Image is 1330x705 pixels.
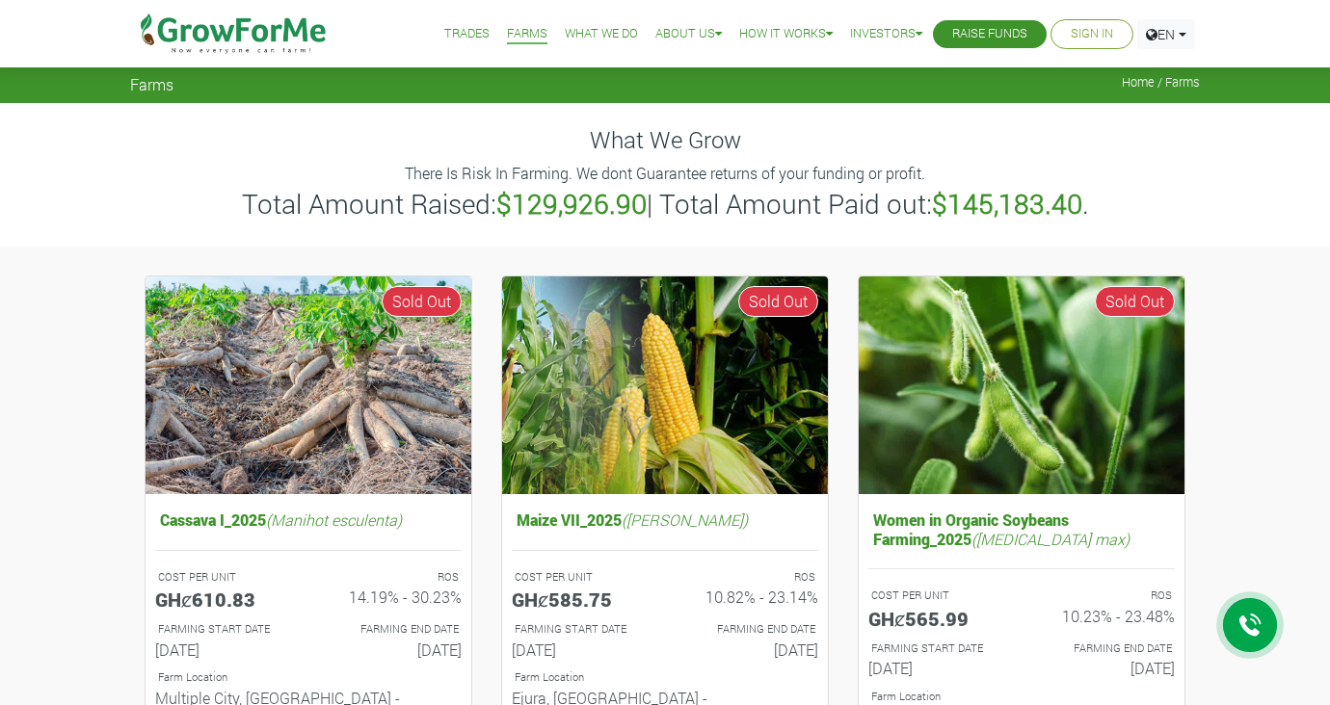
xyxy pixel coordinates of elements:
[515,621,648,638] p: FARMING START DATE
[868,607,1007,630] h5: GHȼ565.99
[682,569,815,586] p: ROS
[871,689,1172,705] p: Location of Farm
[155,506,462,534] h5: Cassava I_2025
[868,506,1175,552] h5: Women in Organic Soybeans Farming_2025
[326,621,459,638] p: FARMING END DATE
[868,659,1007,677] h6: [DATE]
[158,569,291,586] p: COST PER UNIT
[1036,607,1175,625] h6: 10.23% - 23.48%
[133,188,1197,221] h3: Total Amount Raised: | Total Amount Paid out: .
[1095,286,1175,317] span: Sold Out
[565,24,638,44] a: What We Do
[382,286,462,317] span: Sold Out
[679,587,818,606] h6: 10.82% - 23.14%
[323,587,462,606] h6: 14.19% - 30.23%
[859,276,1184,495] img: growforme image
[512,587,651,611] h5: GHȼ585.75
[1036,659,1175,677] h6: [DATE]
[871,587,1004,604] p: COST PER UNIT
[655,24,722,44] a: About Us
[679,640,818,659] h6: [DATE]
[622,509,748,530] i: ([PERSON_NAME])
[1071,24,1113,44] a: Sign In
[515,669,815,686] p: Location of Farm
[130,126,1200,154] h4: What We Grow
[1039,587,1172,604] p: ROS
[496,186,647,222] b: $129,926.90
[507,24,547,44] a: Farms
[502,276,828,495] img: growforme image
[326,569,459,586] p: ROS
[971,529,1130,549] i: ([MEDICAL_DATA] max)
[155,640,294,659] h6: [DATE]
[155,587,294,611] h5: GHȼ610.83
[850,24,922,44] a: Investors
[1122,75,1200,90] span: Home / Farms
[1137,19,1195,49] a: EN
[932,186,1082,222] b: $145,183.40
[266,509,402,530] i: (Manihot esculenta)
[133,162,1197,185] p: There Is Risk In Farming. We dont Guarantee returns of your funding or profit.
[158,621,291,638] p: FARMING START DATE
[1039,640,1172,657] p: FARMING END DATE
[871,640,1004,657] p: FARMING START DATE
[323,640,462,659] h6: [DATE]
[512,640,651,659] h6: [DATE]
[512,506,818,534] h5: Maize VII_2025
[738,286,818,317] span: Sold Out
[682,621,815,638] p: FARMING END DATE
[444,24,490,44] a: Trades
[158,669,459,686] p: Location of Farm
[146,276,471,495] img: growforme image
[515,569,648,586] p: COST PER UNIT
[952,24,1027,44] a: Raise Funds
[130,75,173,93] span: Farms
[739,24,833,44] a: How it Works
